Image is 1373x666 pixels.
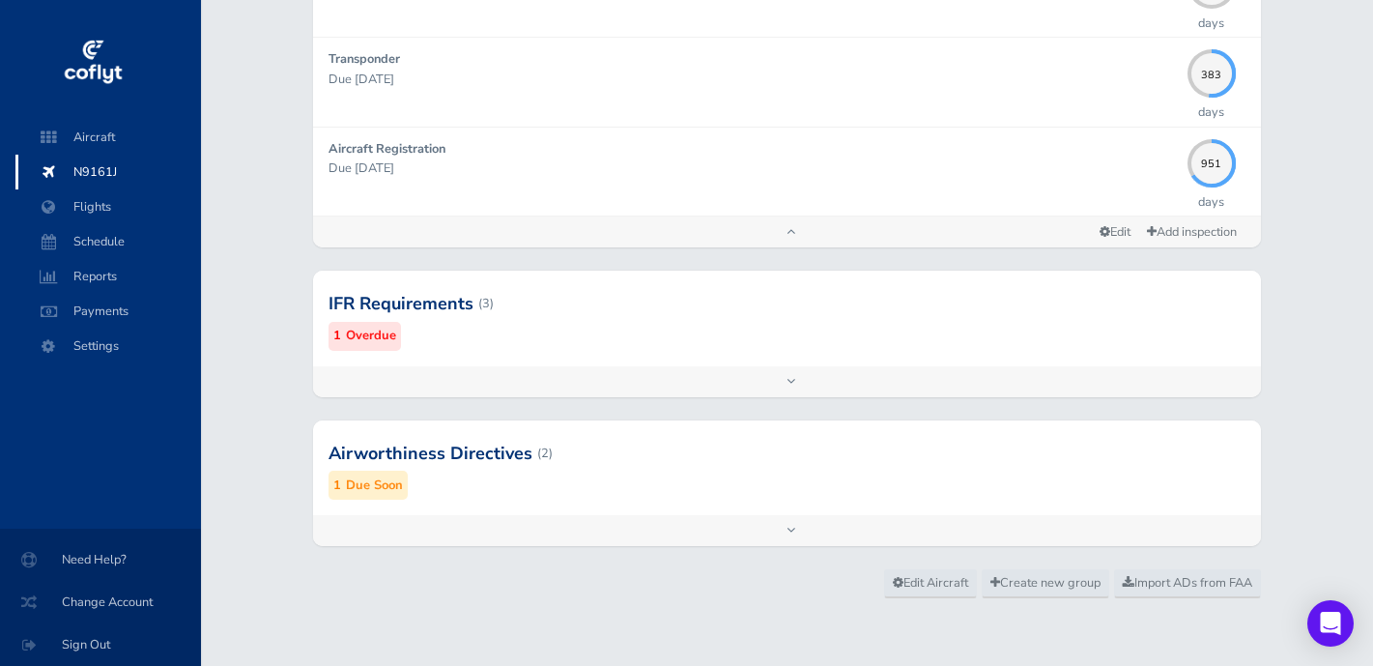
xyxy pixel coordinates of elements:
span: Edit Aircraft [893,574,968,592]
span: Edit [1100,223,1130,241]
span: Aircraft [35,120,182,155]
div: Open Intercom Messenger [1307,600,1354,647]
img: coflyt logo [61,34,125,92]
span: Import ADs from FAA [1123,574,1252,592]
span: Sign Out [23,627,178,662]
small: Overdue [346,326,396,346]
span: Need Help? [23,542,178,577]
p: days [1198,192,1224,212]
a: Add inspection [1138,218,1245,246]
a: Import ADs from FAA [1114,569,1261,598]
a: Edit [1092,219,1138,246]
p: Due [DATE] [329,159,1178,178]
span: Flights [35,189,182,224]
span: Settings [35,329,182,363]
span: Schedule [35,224,182,259]
p: days [1198,102,1224,122]
a: Create new group [982,569,1109,598]
span: Create new group [990,574,1101,592]
span: Payments [35,294,182,329]
a: Aircraft Registration Due [DATE] 951days [313,128,1261,216]
strong: Transponder [329,50,400,68]
span: Change Account [23,585,178,620]
small: Due Soon [346,476,403,496]
p: Due [DATE] [329,70,1178,89]
span: 383 [1187,66,1236,76]
p: days [1198,14,1224,33]
span: N9161J [35,155,182,189]
strong: Aircraft Registration [329,140,445,158]
span: Reports [35,259,182,294]
a: Edit Aircraft [884,569,977,598]
span: 951 [1187,156,1236,166]
a: Transponder Due [DATE] 383days [313,38,1261,126]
